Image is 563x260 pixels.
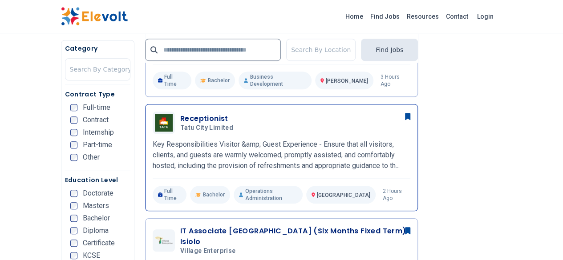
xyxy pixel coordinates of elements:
[70,129,77,136] input: Internship
[381,73,410,88] p: 3 hours ago
[70,240,77,247] input: Certificate
[83,215,110,222] span: Bachelor
[180,124,233,132] span: Tatu City Limited
[65,90,130,99] h5: Contract Type
[383,188,411,202] p: 2 hours ago
[83,141,112,148] span: Part-time
[518,217,563,260] iframe: Chat Widget
[65,44,130,53] h5: Category
[70,154,77,161] input: Other
[155,236,173,244] img: Village Enterprise
[234,186,302,204] p: Operations Administration
[367,9,403,24] a: Find Jobs
[342,9,367,24] a: Home
[83,252,100,259] span: KCSE
[65,176,130,184] h5: Education Level
[361,39,418,61] button: Find Jobs
[70,202,77,209] input: Masters
[155,114,173,132] img: Tatu City Limited
[153,139,410,171] p: Key Responsibilities Visitor &amp; Guest Experience - Ensure that all visitors, clients, and gues...
[203,191,225,198] span: Bachelor
[317,192,370,198] span: [GEOGRAPHIC_DATA]
[83,190,113,197] span: Doctorate
[153,112,410,204] a: Tatu City LimitedReceptionistTatu City LimitedKey Responsibilities Visitor &amp; Guest Experience...
[153,186,186,204] p: Full Time
[472,8,499,25] a: Login
[403,9,442,24] a: Resources
[83,129,114,136] span: Internship
[70,252,77,259] input: KCSE
[70,227,77,234] input: Diploma
[83,240,115,247] span: Certificate
[208,77,230,84] span: Bachelor
[70,141,77,148] input: Part-time
[83,202,109,209] span: Masters
[180,226,410,247] h3: IT Associate [GEOGRAPHIC_DATA] (Six Months Fixed Term) Isiolo
[83,116,109,124] span: Contract
[70,215,77,222] input: Bachelor
[239,72,312,89] p: Business Development
[180,247,235,255] span: Village Enterprise
[442,9,472,24] a: Contact
[70,116,77,124] input: Contract
[153,72,191,89] p: Full Time
[70,190,77,197] input: Doctorate
[61,7,128,26] img: Elevolt
[83,104,110,111] span: Full-time
[326,78,368,84] span: [PERSON_NAME]
[70,104,77,111] input: Full-time
[180,113,237,124] h3: Receptionist
[83,227,109,234] span: Diploma
[83,154,100,161] span: Other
